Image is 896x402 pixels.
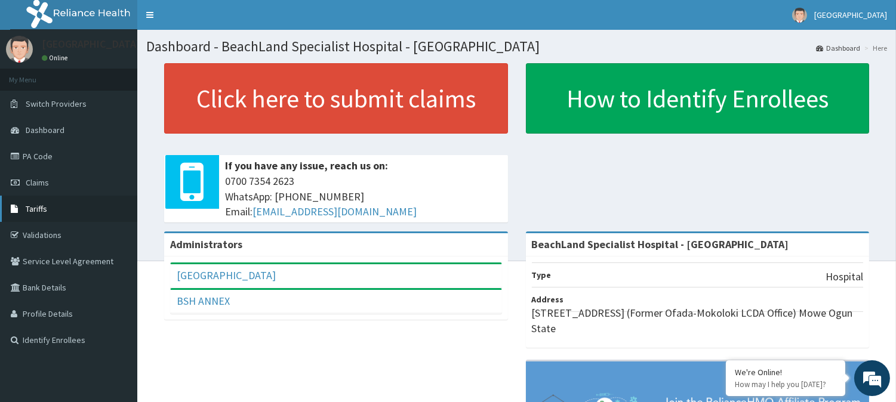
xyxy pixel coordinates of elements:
p: [GEOGRAPHIC_DATA] [42,39,140,50]
img: User Image [6,36,33,63]
h1: Dashboard - BeachLand Specialist Hospital - [GEOGRAPHIC_DATA] [146,39,887,54]
a: Click here to submit claims [164,63,508,134]
b: Address [532,294,564,305]
li: Here [861,43,887,53]
span: 0700 7354 2623 WhatsApp: [PHONE_NUMBER] Email: [225,174,502,219]
span: Claims [26,177,49,188]
strong: BeachLand Specialist Hospital - [GEOGRAPHIC_DATA] [532,237,789,251]
span: [GEOGRAPHIC_DATA] [814,10,887,20]
span: Dashboard [26,125,64,135]
a: [EMAIL_ADDRESS][DOMAIN_NAME] [253,205,417,218]
a: [GEOGRAPHIC_DATA] [177,268,276,282]
img: User Image [792,8,807,23]
span: Tariffs [26,203,47,214]
p: [STREET_ADDRESS] (Former Ofada-Mokoloki LCDA Office) Mowe Ogun State [532,305,864,336]
p: How may I help you today? [735,379,836,389]
p: Hospital [826,269,863,285]
b: Type [532,270,552,280]
div: We're Online! [735,367,836,378]
a: BSH ANNEX [177,294,230,308]
a: How to Identify Enrollees [526,63,870,134]
span: Switch Providers [26,98,87,109]
a: Dashboard [816,43,860,53]
a: Online [42,54,70,62]
b: Administrators [170,237,242,251]
b: If you have any issue, reach us on: [225,159,388,172]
